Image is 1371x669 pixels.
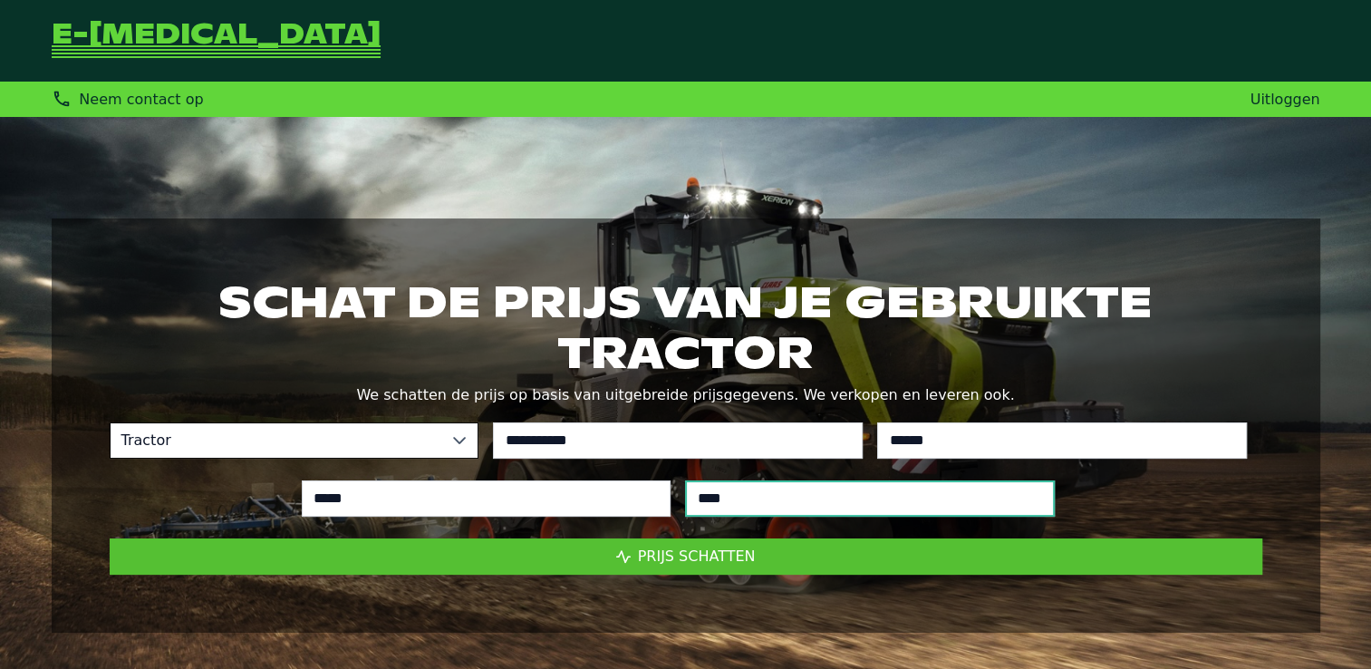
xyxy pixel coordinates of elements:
[52,89,204,110] div: Neem contact op
[110,276,1262,378] h1: Schat de prijs van je gebruikte tractor
[79,91,203,108] span: Neem contact op
[52,22,381,60] a: Terug naar de startpagina
[1250,91,1320,108] a: Uitloggen
[110,383,1262,408] p: We schatten de prijs op basis van uitgebreide prijsgegevens. We verkopen en leveren ook.
[638,548,756,565] span: Prijs schatten
[111,423,442,458] span: Tractor
[110,538,1262,575] button: Prijs schatten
